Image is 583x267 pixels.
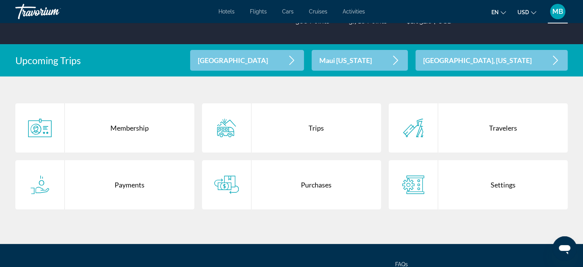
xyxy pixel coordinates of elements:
[251,103,381,153] div: Trips
[517,7,536,18] button: Change currency
[15,55,81,66] h2: Upcoming Trips
[415,50,568,71] a: [GEOGRAPHIC_DATA], [US_STATE]
[198,57,268,64] p: [GEOGRAPHIC_DATA]
[389,160,568,209] a: Settings
[548,3,568,20] button: User Menu
[202,103,381,153] a: Trips
[309,8,327,15] a: Cruises
[65,160,194,209] div: Payments
[389,103,568,153] a: Travelers
[552,8,563,15] span: MB
[202,160,381,209] a: Purchases
[552,236,577,261] iframe: Button to launch messaging window
[282,8,294,15] a: Cars
[423,57,532,64] p: [GEOGRAPHIC_DATA], [US_STATE]
[218,8,235,15] a: Hotels
[190,50,304,71] a: [GEOGRAPHIC_DATA]
[438,103,568,153] div: Travelers
[517,9,529,15] span: USD
[15,160,194,209] a: Payments
[65,103,194,153] div: Membership
[319,57,372,64] p: Maui [US_STATE]
[491,7,506,18] button: Change language
[343,8,365,15] a: Activities
[15,103,194,153] a: Membership
[251,160,381,209] div: Purchases
[438,160,568,209] div: Settings
[250,8,267,15] a: Flights
[15,2,92,22] a: Travorium
[491,9,499,15] span: en
[312,50,408,71] a: Maui [US_STATE]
